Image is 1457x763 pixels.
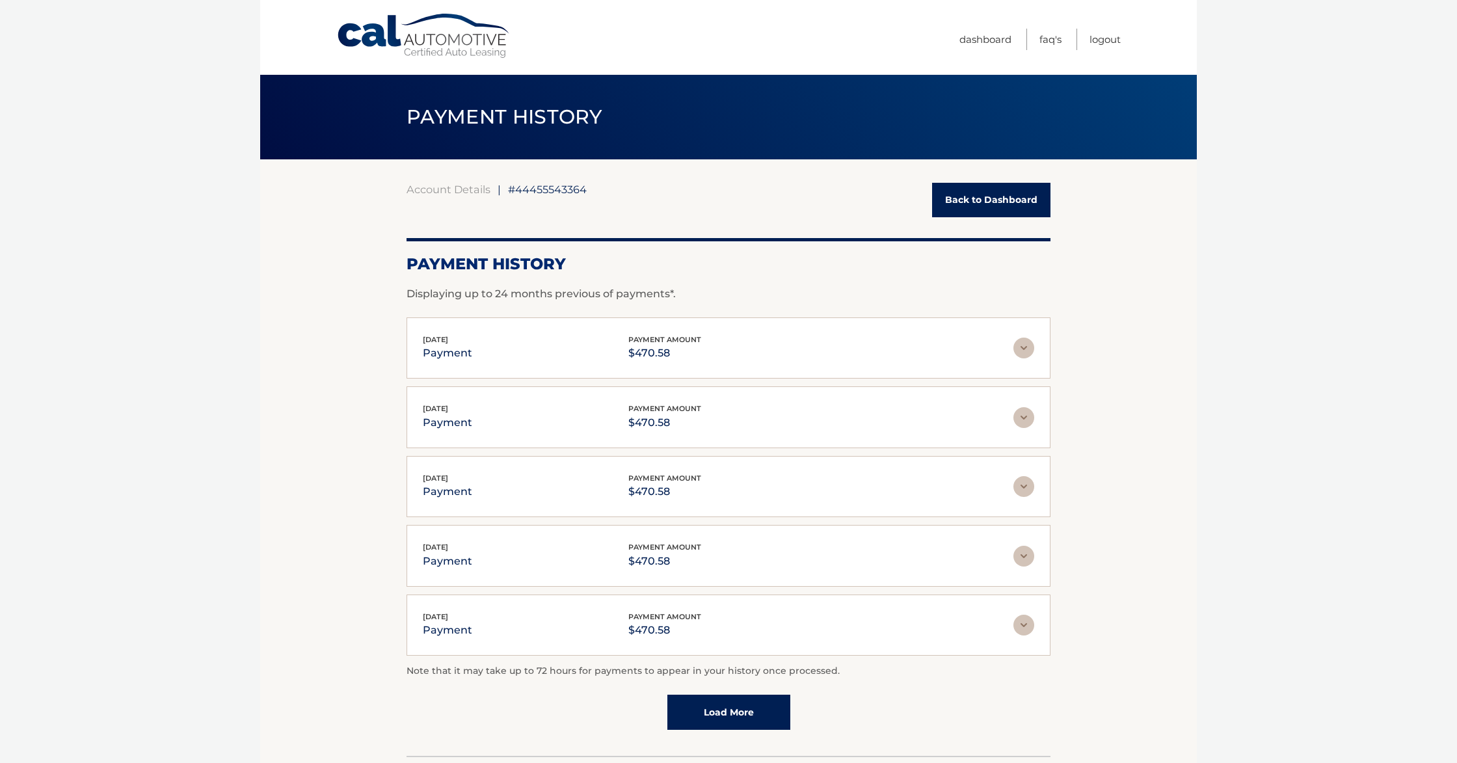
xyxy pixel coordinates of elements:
a: Load More [667,695,790,730]
span: payment amount [628,542,701,552]
p: payment [423,414,472,432]
span: [DATE] [423,474,448,483]
p: $470.58 [628,414,701,432]
span: payment amount [628,612,701,621]
p: Displaying up to 24 months previous of payments*. [407,286,1050,302]
a: Account Details [407,183,490,196]
p: $470.58 [628,344,701,362]
span: [DATE] [423,542,448,552]
img: accordion-rest.svg [1013,615,1034,636]
h2: Payment History [407,254,1050,274]
p: Note that it may take up to 72 hours for payments to appear in your history once processed. [407,663,1050,679]
span: | [498,183,501,196]
p: payment [423,483,472,501]
p: payment [423,621,472,639]
p: $470.58 [628,621,701,639]
a: Dashboard [959,29,1011,50]
img: accordion-rest.svg [1013,407,1034,428]
span: payment amount [628,335,701,344]
p: payment [423,552,472,570]
span: [DATE] [423,404,448,413]
span: #44455543364 [508,183,587,196]
span: [DATE] [423,612,448,621]
a: Back to Dashboard [932,183,1050,217]
a: FAQ's [1039,29,1062,50]
p: payment [423,344,472,362]
img: accordion-rest.svg [1013,546,1034,567]
p: $470.58 [628,483,701,501]
a: Logout [1089,29,1121,50]
span: payment amount [628,404,701,413]
span: PAYMENT HISTORY [407,105,602,129]
p: $470.58 [628,552,701,570]
a: Cal Automotive [336,13,512,59]
img: accordion-rest.svg [1013,338,1034,358]
span: [DATE] [423,335,448,344]
span: payment amount [628,474,701,483]
img: accordion-rest.svg [1013,476,1034,497]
